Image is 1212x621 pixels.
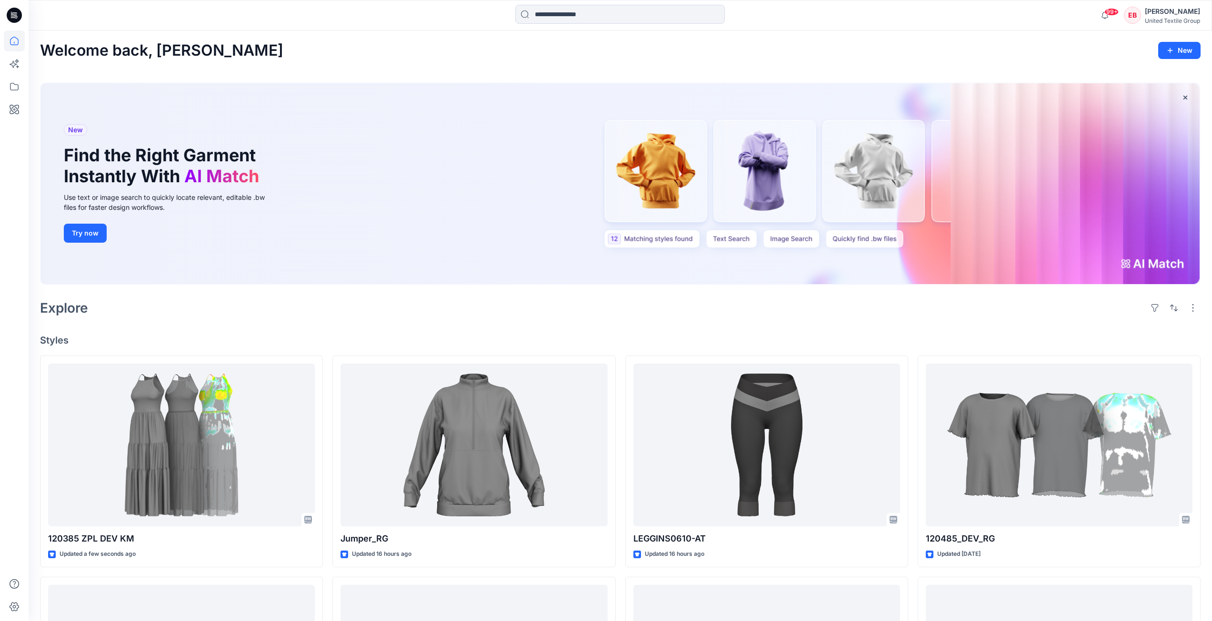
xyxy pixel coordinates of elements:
[341,364,607,527] a: Jumper_RG
[633,532,900,545] p: LEGGINS0610-AT
[352,549,411,559] p: Updated 16 hours ago
[937,549,981,559] p: Updated [DATE]
[926,364,1192,527] a: 120485_DEV_RG
[40,335,1201,346] h4: Styles
[645,549,704,559] p: Updated 16 hours ago
[40,42,283,59] h2: Welcome back, [PERSON_NAME]
[1104,8,1119,16] span: 99+
[40,300,88,315] h2: Explore
[633,364,900,527] a: LEGGINS0610-AT
[184,166,259,187] span: AI Match
[1158,42,1201,59] button: New
[1145,17,1200,24] div: United Textile Group
[60,549,136,559] p: Updated a few seconds ago
[48,364,315,527] a: 120385 ZPL DEV KM
[341,532,607,545] p: Jumper_RG
[64,192,278,212] div: Use text or image search to quickly locate relevant, editable .bw files for faster design workflows.
[68,124,83,136] span: New
[1124,7,1141,24] div: EB
[1145,6,1200,17] div: [PERSON_NAME]
[64,224,107,243] button: Try now
[64,145,264,186] h1: Find the Right Garment Instantly With
[926,532,1192,545] p: 120485_DEV_RG
[48,532,315,545] p: 120385 ZPL DEV KM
